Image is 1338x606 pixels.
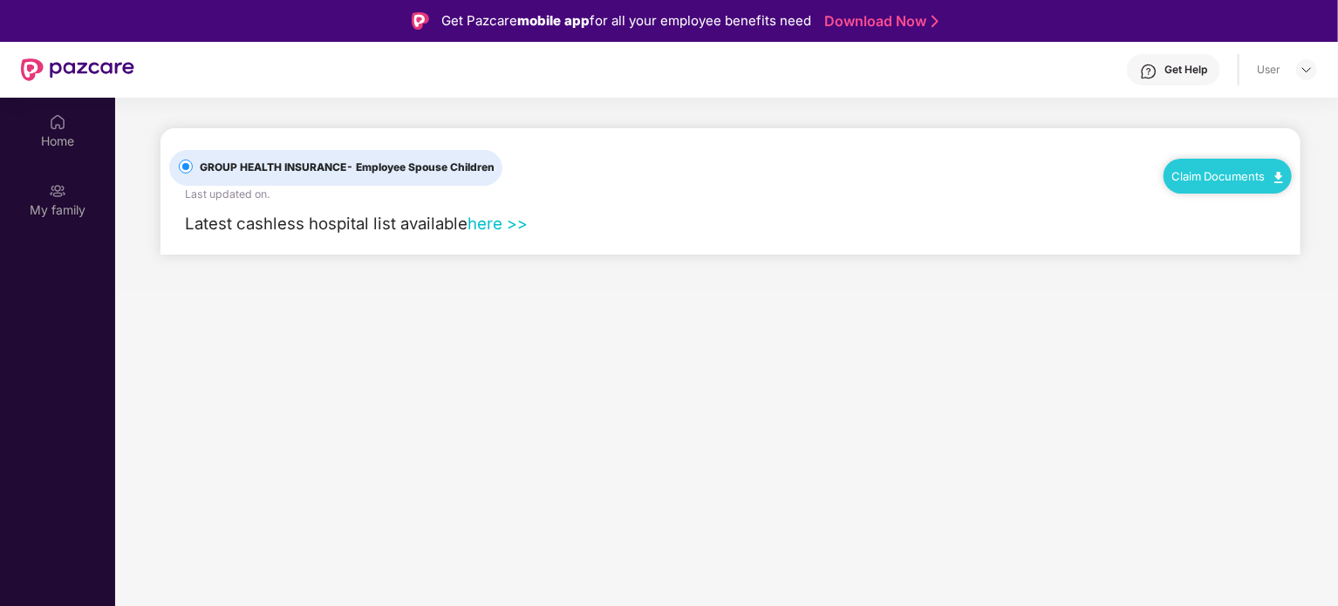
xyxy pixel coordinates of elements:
[1274,172,1283,183] img: svg+xml;base64,PHN2ZyB4bWxucz0iaHR0cDovL3d3dy53My5vcmcvMjAwMC9zdmciIHdpZHRoPSIxMC40IiBoZWlnaHQ9Ij...
[49,113,66,131] img: svg+xml;base64,PHN2ZyBpZD0iSG9tZSIgeG1sbnM9Imh0dHA6Ly93d3cudzMub3JnLzIwMDAvc3ZnIiB3aWR0aD0iMjAiIG...
[185,186,270,202] div: Last updated on .
[932,12,939,31] img: Stroke
[441,10,811,31] div: Get Pazcare for all your employee benefits need
[824,12,933,31] a: Download Now
[49,182,66,200] img: svg+xml;base64,PHN2ZyB3aWR0aD0iMjAiIGhlaWdodD0iMjAiIHZpZXdCb3g9IjAgMCAyMCAyMCIgZmlsbD0ibm9uZSIgeG...
[1300,63,1314,77] img: svg+xml;base64,PHN2ZyBpZD0iRHJvcGRvd24tMzJ4MzIiIHhtbG5zPSJodHRwOi8vd3d3LnczLm9yZy8yMDAwL3N2ZyIgd2...
[346,160,495,174] span: - Employee Spouse Children
[1140,63,1157,80] img: svg+xml;base64,PHN2ZyBpZD0iSGVscC0zMngzMiIgeG1sbnM9Imh0dHA6Ly93d3cudzMub3JnLzIwMDAvc3ZnIiB3aWR0aD...
[21,58,134,81] img: New Pazcare Logo
[193,160,502,176] span: GROUP HEALTH INSURANCE
[517,12,590,29] strong: mobile app
[468,214,528,233] a: here >>
[412,12,429,30] img: Logo
[1257,63,1280,77] div: User
[1172,169,1283,183] a: Claim Documents
[185,214,468,233] span: Latest cashless hospital list available
[1164,63,1207,77] div: Get Help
